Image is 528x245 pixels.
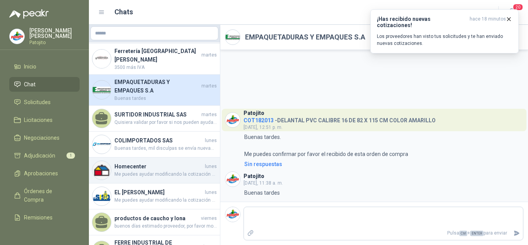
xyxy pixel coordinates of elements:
span: Chat [24,80,36,89]
span: Remisiones [24,213,53,222]
a: Company LogoHomecenterlunesMe puedes ayudar modificando la cotización por favor [89,158,220,183]
span: martes [201,111,217,118]
p: Patojito [29,40,80,45]
img: Company Logo [225,30,240,45]
span: Solicitudes [24,98,51,106]
span: Aprobaciones [24,169,58,178]
a: Company LogoEL [PERSON_NAME]lunesMe puedes ayudar modificando la cotización por favor [89,183,220,209]
span: martes [201,82,217,90]
a: Licitaciones [9,113,80,127]
img: Company Logo [92,187,111,206]
span: 1 [66,152,75,159]
p: [PERSON_NAME] [PERSON_NAME] [29,28,80,39]
p: Buenas tardes. Me puedes confirmar por favor el recibido de esta orden de compra [244,133,408,158]
img: Company Logo [225,207,240,222]
h4: SURTIDOR INDUSTRIAL SAS [114,110,200,119]
span: Ctrl [459,231,467,236]
a: productos de caucho y lonaviernesbuenos días estimado proveedor, por favor modificar la cotizació... [89,209,220,235]
h3: Patojito [244,111,264,115]
h4: EMPAQUETADURAS Y EMPAQUES S.A [114,78,200,95]
a: Solicitudes [9,95,80,110]
h2: EMPAQUETADURAS Y EMPAQUES S.A [245,32,365,43]
button: Enviar [510,226,523,240]
label: Adjuntar archivos [244,226,257,240]
span: Adjudicación [24,151,55,160]
span: Buenas tardes, mil disculpas se envía nuevamente la cotización de la manguera y se envía las imág... [114,145,217,152]
span: ENTER [470,231,484,236]
span: 20 [513,3,523,11]
a: Company LogoCOLIMPORTADOS SASlunesBuenas tardes, mil disculpas se envía nuevamente la cotización ... [89,132,220,158]
a: Company LogoFerretería [GEOGRAPHIC_DATA][PERSON_NAME]martes3500 más IVA [89,44,220,75]
span: lunes [205,163,217,170]
img: Company Logo [92,161,111,180]
span: Buenas tardes [114,95,217,102]
h3: ¡Has recibido nuevas cotizaciones! [377,16,467,28]
img: Company Logo [92,135,111,154]
a: Remisiones [9,210,80,225]
a: Negociaciones [9,130,80,145]
span: lunes [205,189,217,196]
a: Adjudicación1 [9,148,80,163]
span: lunes [205,137,217,144]
span: 3500 más IVA [114,64,217,71]
span: Negociaciones [24,134,60,142]
a: Sin respuestas [243,160,523,168]
h3: Patojito [244,174,264,178]
img: Company Logo [225,172,240,187]
a: Company LogoEMPAQUETADURAS Y EMPAQUES S.AmartesBuenas tardes [89,75,220,106]
h4: Homecenter [114,162,203,171]
img: Logo peakr [9,9,49,19]
a: Órdenes de Compra [9,184,80,207]
div: Sin respuestas [244,160,282,168]
span: [DATE], 12:51 p. m. [244,125,283,130]
span: Quisiera validar por favor si nos pueden ayudar con esta compra [114,119,217,126]
span: [DATE], 11:38 a. m. [244,180,283,186]
span: Me puedes ayudar modificando la cotización por favor [114,171,217,178]
span: buenos días estimado proveedor, por favor modificar la cotización. ya que necesitamos que la mang... [114,223,217,230]
a: Aprobaciones [9,166,80,181]
h4: Ferretería [GEOGRAPHIC_DATA][PERSON_NAME] [114,47,200,64]
img: Company Logo [92,81,111,99]
h4: EL [PERSON_NAME] [114,188,203,197]
h1: Chats [114,7,133,17]
span: hace 18 minutos [470,16,506,28]
a: Chat [9,77,80,92]
button: 20 [505,5,519,19]
a: SURTIDOR INDUSTRIAL SASmartesQuisiera validar por favor si nos pueden ayudar con esta compra [89,106,220,132]
span: COT182013 [244,117,274,123]
span: Órdenes de Compra [24,187,72,204]
span: viernes [201,215,217,222]
p: Pulsa + para enviar [257,226,511,240]
img: Company Logo [225,113,240,127]
button: ¡Has recibido nuevas cotizaciones!hace 18 minutos Los proveedores han visto tus solicitudes y te ... [370,9,519,53]
img: Company Logo [10,29,24,44]
img: Company Logo [92,50,111,68]
h4: COLIMPORTADOS SAS [114,136,203,145]
p: Los proveedores han visto tus solicitudes y te han enviado nuevas cotizaciones. [377,33,512,47]
h4: productos de caucho y lona [114,214,199,223]
h4: - DELANTAL PVC CALIBRE 16 DE 82 X 115 CM COLOR AMARILLO [244,115,436,123]
span: martes [201,51,217,59]
a: Inicio [9,59,80,74]
span: Me puedes ayudar modificando la cotización por favor [114,197,217,204]
p: Buenas tardes [244,188,280,197]
span: Inicio [24,62,36,71]
span: Licitaciones [24,116,53,124]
